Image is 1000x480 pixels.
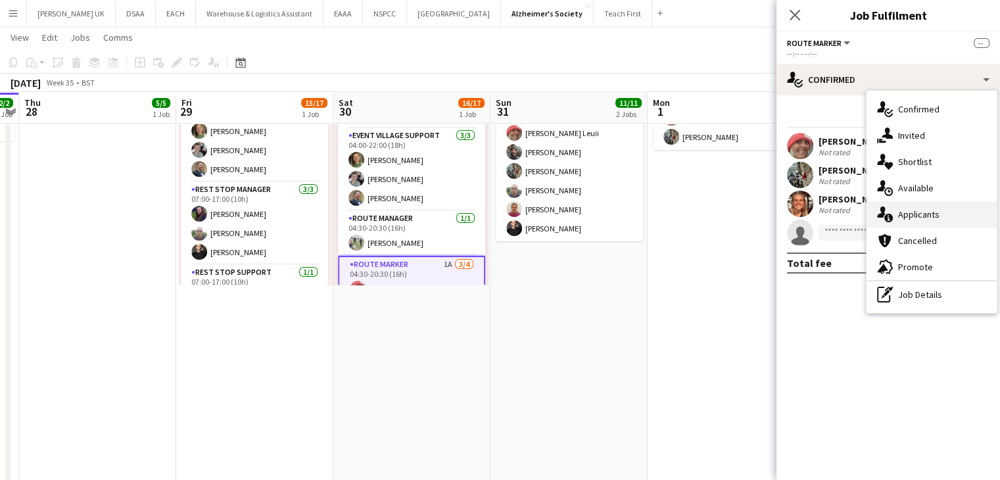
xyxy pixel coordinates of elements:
[37,29,62,46] a: Edit
[651,104,670,119] span: 1
[776,7,1000,24] h3: Job Fulfilment
[179,104,192,119] span: 29
[594,1,652,26] button: Teach First
[338,256,485,360] app-card-role: Route Marker1A3/404:30-20:30 (16h)[PERSON_NAME] Leuii
[323,1,363,26] button: EAAA
[407,1,501,26] button: [GEOGRAPHIC_DATA]
[70,32,90,43] span: Jobs
[42,32,57,43] span: Edit
[152,98,170,108] span: 5/5
[867,201,997,228] div: Applicants
[27,1,116,26] button: [PERSON_NAME] UK
[819,176,853,186] div: Not rated
[496,55,643,241] app-job-card: 08:00-13:00 (5h)6/6Trek26 Jurrasic Coast1 RoleEvent Crew6/608:00-13:00 (5h)[PERSON_NAME] Leuii[PE...
[819,147,853,157] div: Not rated
[459,109,484,119] div: 1 Job
[338,128,485,211] app-card-role: Event Village Support3/304:00-22:00 (18h)[PERSON_NAME][PERSON_NAME][PERSON_NAME]
[974,38,989,48] span: --
[181,99,328,182] app-card-role: Event Village Support3/307:00-17:00 (10h)[PERSON_NAME][PERSON_NAME][PERSON_NAME]
[181,182,328,265] app-card-role: Rest Stop Manager3/307:00-17:00 (10h)[PERSON_NAME][PERSON_NAME][PERSON_NAME]
[819,135,911,147] div: [PERSON_NAME] Leuii
[776,64,1000,95] div: Confirmed
[153,109,170,119] div: 1 Job
[116,1,156,26] button: DSAA
[867,175,997,201] div: Available
[11,32,29,43] span: View
[819,193,888,205] div: [PERSON_NAME]
[24,97,41,108] span: Thu
[458,98,485,108] span: 16/17
[339,97,353,108] span: Sat
[338,91,485,285] app-job-card: 04:00-22:00 (18h)16/178 Roles[PERSON_NAME][PERSON_NAME]Event Village Support3/304:00-22:00 (18h)[...
[867,228,997,254] div: Cancelled
[11,76,41,89] div: [DATE]
[615,98,642,108] span: 11/11
[82,78,95,87] div: BST
[867,281,997,308] div: Job Details
[181,91,328,285] app-job-card: 07:00-17:00 (10h)15/178 Roles[PERSON_NAME]Event Village Support3/307:00-17:00 (10h)[PERSON_NAME][...
[337,104,353,119] span: 30
[181,265,328,310] app-card-role: Rest Stop Support1/107:00-17:00 (10h)
[496,101,643,241] app-card-role: Event Crew6/608:00-13:00 (5h)[PERSON_NAME] Leuii[PERSON_NAME][PERSON_NAME][PERSON_NAME][PERSON_NA...
[65,29,95,46] a: Jobs
[43,78,76,87] span: Week 35
[103,32,133,43] span: Comms
[301,98,327,108] span: 15/17
[867,122,997,149] div: Invited
[5,29,34,46] a: View
[98,29,138,46] a: Comms
[156,1,196,26] button: EACH
[196,1,323,26] button: Warehouse & Logistics Assistant
[787,38,842,48] span: Route Marker
[867,96,997,122] div: Confirmed
[494,104,512,119] span: 31
[787,256,832,270] div: Total fee
[363,1,407,26] button: NSPCC
[867,149,997,175] div: Shortlist
[787,38,852,48] button: Route Marker
[819,164,888,176] div: [PERSON_NAME]
[653,97,670,108] span: Mon
[338,211,485,256] app-card-role: Route Manager1/104:30-20:30 (16h)[PERSON_NAME]
[819,205,853,215] div: Not rated
[616,109,641,119] div: 2 Jobs
[302,109,327,119] div: 1 Job
[496,97,512,108] span: Sun
[787,49,989,59] div: --:-- - --:--
[181,97,192,108] span: Fri
[867,254,997,280] div: Promote
[22,104,41,119] span: 28
[501,1,594,26] button: Alzheimer's Society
